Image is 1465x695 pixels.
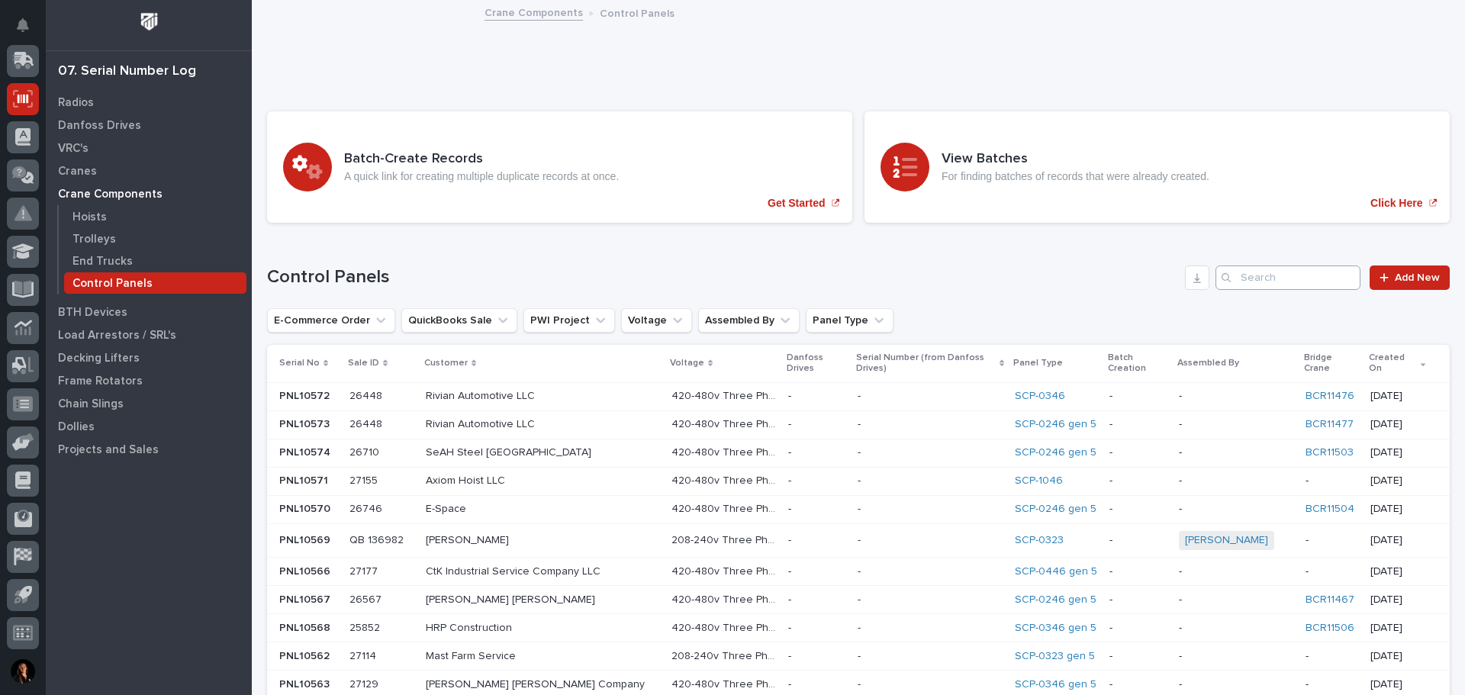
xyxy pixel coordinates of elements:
p: - [1109,475,1167,487]
p: [DATE] [1370,650,1425,663]
p: [DATE] [1370,565,1425,578]
p: - [1179,594,1293,607]
a: Decking Lifters [46,346,252,369]
a: Crane Components [46,182,252,205]
a: Projects and Sales [46,438,252,461]
span: Add New [1395,272,1440,283]
a: SCP-0246 gen 5 [1015,503,1096,516]
p: - [858,619,864,635]
p: - [858,675,864,691]
p: PNL10573 [279,415,333,431]
a: BCR11503 [1306,446,1354,459]
p: Panel Type [1013,355,1063,372]
button: E-Commerce Order [267,308,395,333]
p: - [1109,565,1167,578]
h3: Batch-Create Records [344,151,619,168]
p: - [1109,503,1167,516]
button: users-avatar [7,655,39,687]
p: 26746 [349,500,385,516]
p: Load Arrestors / SRL's [58,329,176,343]
tr: PNL10566PNL10566 2717727177 CtK Industrial Service Company LLCCtK Industrial Service Company LLC ... [267,558,1450,586]
p: - [858,443,864,459]
p: PNL10574 [279,443,333,459]
p: VRC's [58,142,89,156]
p: - [1306,650,1358,663]
p: PNL10569 [279,531,333,547]
button: PWI Project [523,308,615,333]
a: Load Arrestors / SRL's [46,323,252,346]
p: Serial Number (from Danfoss Drives) [856,349,996,378]
a: SCP-0446 gen 5 [1015,565,1097,578]
p: [DATE] [1370,418,1425,431]
p: SeAH Steel [GEOGRAPHIC_DATA] [426,443,594,459]
p: 420-480v Three Phase [671,675,779,691]
p: 208-240v Three Phase [671,647,779,663]
p: HRP Construction [426,619,515,635]
p: - [788,446,845,459]
p: Bridge Crane [1304,349,1360,378]
p: - [1179,622,1293,635]
p: Decking Lifters [58,352,140,365]
p: PNL10567 [279,590,333,607]
p: - [788,390,845,403]
p: Rivian Automotive LLC [426,415,538,431]
a: BCR11506 [1306,622,1354,635]
tr: PNL10568PNL10568 2585225852 HRP ConstructionHRP Construction 420-480v Three Phase420-480v Three P... [267,614,1450,642]
h1: Control Panels [267,266,1179,288]
p: For finding batches of records that were already created. [942,170,1209,183]
p: Created On [1369,349,1417,378]
p: - [1306,534,1358,547]
p: PNL10572 [279,387,333,403]
p: PNL10570 [279,500,333,516]
p: - [1179,503,1293,516]
p: 26710 [349,443,382,459]
p: Click Here [1370,197,1422,210]
p: - [1306,475,1358,487]
p: CtK Industrial Service Company LLC [426,562,604,578]
p: 27155 [349,471,381,487]
p: - [1179,678,1293,691]
a: BCR11476 [1306,390,1354,403]
p: A quick link for creating multiple duplicate records at once. [344,170,619,183]
p: [DATE] [1370,534,1425,547]
p: 420-480v Three Phase [671,619,779,635]
p: Danfoss Drives [58,119,141,133]
p: [DATE] [1370,390,1425,403]
p: - [1179,565,1293,578]
p: Sale ID [348,355,379,372]
p: E-Space [426,500,469,516]
p: [DATE] [1370,678,1425,691]
a: Add New [1370,265,1450,290]
a: BCR11477 [1306,418,1354,431]
p: PNL10571 [279,471,331,487]
p: Radios [58,96,94,110]
p: Projects and Sales [58,443,159,457]
p: 26448 [349,415,385,431]
p: - [1179,418,1293,431]
p: - [1109,390,1167,403]
p: - [788,534,845,547]
p: - [1179,475,1293,487]
p: PNL10568 [279,619,333,635]
p: - [1109,594,1167,607]
a: BTH Devices [46,301,252,323]
a: SCP-0246 gen 5 [1015,446,1096,459]
a: SCP-0323 gen 5 [1015,650,1095,663]
p: [PERSON_NAME] [PERSON_NAME] Company [426,675,648,691]
p: - [1109,622,1167,635]
p: - [858,387,864,403]
tr: PNL10562PNL10562 2711427114 Mast Farm ServiceMast Farm Service 208-240v Three Phase208-240v Three... [267,642,1450,671]
p: - [788,418,845,431]
p: - [788,475,845,487]
p: - [858,415,864,431]
p: - [858,471,864,487]
tr: PNL10567PNL10567 2656726567 [PERSON_NAME] [PERSON_NAME][PERSON_NAME] [PERSON_NAME] 420-480v Three... [267,586,1450,614]
a: Crane Components [485,3,583,21]
p: QB 136982 [349,531,407,547]
tr: PNL10570PNL10570 2674626746 E-SpaceE-Space 420-480v Three Phase420-480v Three Phase --- SCP-0246 ... [267,495,1450,523]
p: - [1109,418,1167,431]
p: 420-480v Three Phase [671,443,779,459]
p: - [858,647,864,663]
p: 208-240v Three Phase [671,531,779,547]
p: - [788,594,845,607]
